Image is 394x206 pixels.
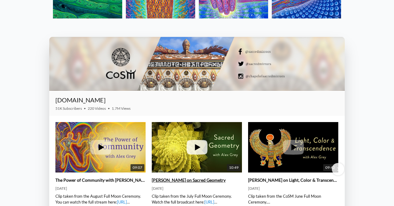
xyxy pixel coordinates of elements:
[248,122,338,172] a: Alex Grey on Light, Color & Transcendence 09:42
[108,106,110,111] span: •
[55,186,146,191] div: [DATE]
[55,193,146,204] div: Clip taken from the August Full Moon Ceremony. You can watch the full stream here: | [PERSON_NAME...
[84,106,86,111] span: •
[55,106,82,111] span: 51K Subscribers
[88,106,106,111] span: 220 Videos
[303,99,339,106] iframe: Subscribe to CoSM.TV on YouTube
[323,164,337,171] span: 09:42
[152,122,242,172] a: Alex Grey on Sacred Geometry 10:49
[152,186,242,191] div: [DATE]
[248,186,338,191] div: [DATE]
[55,177,146,183] a: The Power of Community with [PERSON_NAME]
[152,113,242,181] img: Alex Grey on Sacred Geometry
[131,164,144,171] span: 09:07
[227,164,241,171] span: 10:49
[248,193,338,204] div: Clip taken from the CoSM June Full Moon Ceremony. Watch the full broadcast here: | [PERSON_NAME] ...
[112,106,131,111] span: 1.7M Views
[55,122,146,172] a: The Power of Community with Alex Grey 09:07
[248,113,338,181] img: Alex Grey on Light, Color & Transcendence
[248,177,338,183] a: [PERSON_NAME] on Light, Color & Transcendence
[55,113,146,181] img: The Power of Community with Alex Grey
[152,177,226,183] a: [PERSON_NAME] on Sacred Geometry
[55,96,106,104] a: [DOMAIN_NAME]
[152,193,242,204] div: Clip taken from the July Full Moon Ceremony. Watch the full broadcast here: | [PERSON_NAME] | ► W...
